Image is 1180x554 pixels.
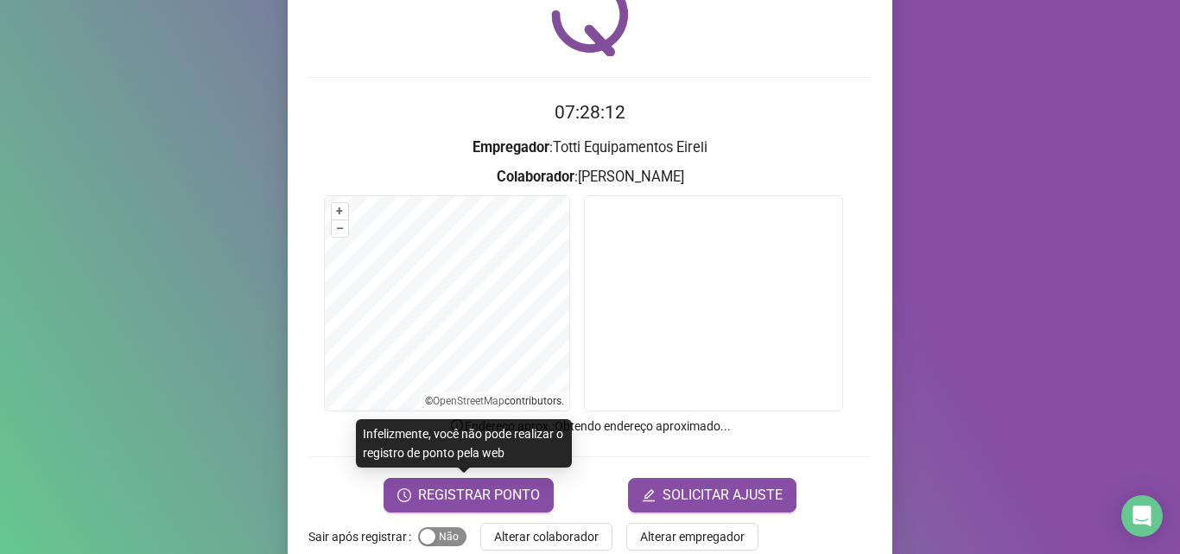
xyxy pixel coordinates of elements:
span: Alterar colaborador [494,527,599,546]
span: edit [642,488,656,502]
button: REGISTRAR PONTO [384,478,554,513]
button: + [332,203,348,220]
button: – [332,220,348,237]
div: Infelizmente, você não pode realizar o registro de ponto pela web [356,419,572,468]
span: REGISTRAR PONTO [418,485,540,506]
button: Alterar empregador [626,523,758,551]
span: Alterar empregador [640,527,745,546]
p: Endereço aprox. : Obtendo endereço aproximado... [308,417,872,436]
button: editSOLICITAR AJUSTE [628,478,796,513]
strong: Colaborador [497,169,574,185]
div: Open Intercom Messenger [1121,495,1163,537]
h3: : [PERSON_NAME] [308,166,872,188]
a: OpenStreetMap [433,395,504,407]
h3: : Totti Equipamentos Eireli [308,137,872,159]
li: © contributors. [425,395,564,407]
span: clock-circle [397,488,411,502]
strong: Empregador [473,139,549,156]
span: info-circle [449,417,465,433]
time: 07:28:12 [555,102,625,123]
span: SOLICITAR AJUSTE [663,485,783,506]
label: Sair após registrar [308,523,418,551]
button: Alterar colaborador [480,523,612,551]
